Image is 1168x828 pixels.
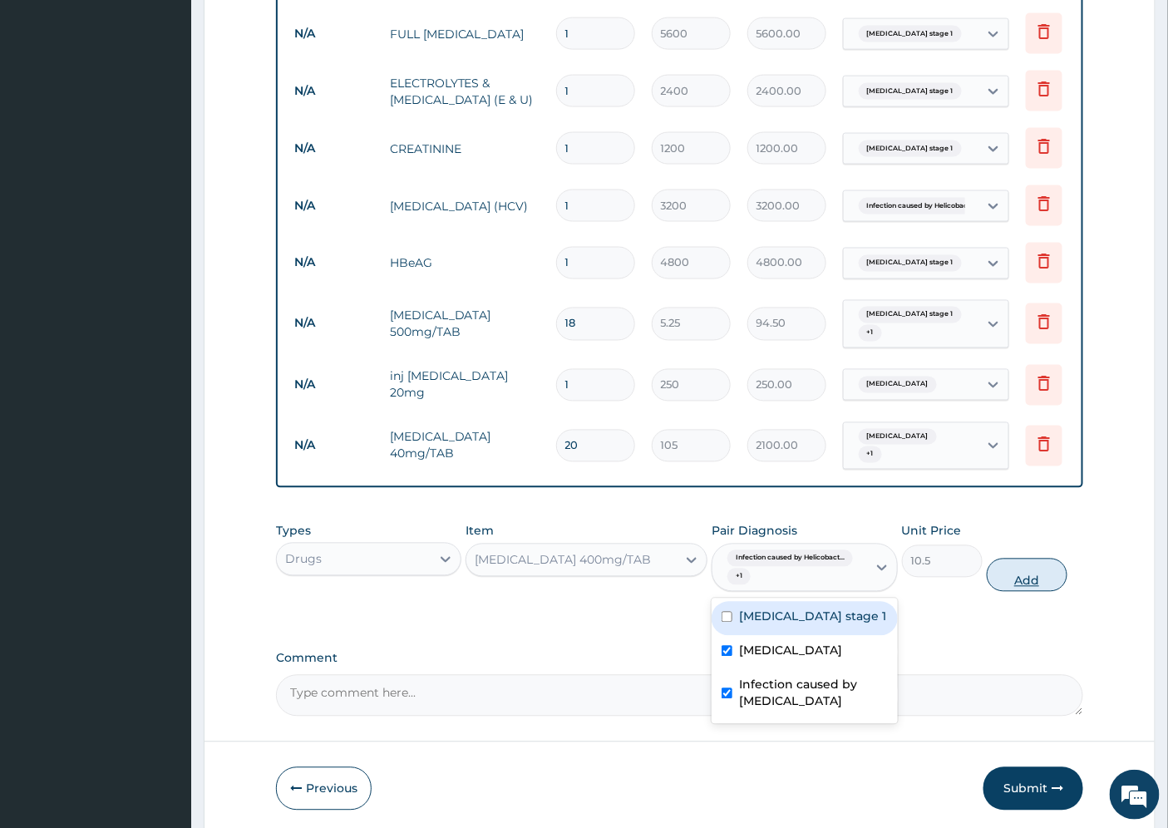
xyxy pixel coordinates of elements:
[31,83,67,125] img: d_794563401_company_1708531726252_794563401
[286,18,382,49] td: N/A
[859,446,882,463] span: + 1
[859,140,962,157] span: [MEDICAL_DATA] stage 1
[739,643,842,659] label: [MEDICAL_DATA]
[859,325,882,342] span: + 1
[382,17,548,51] td: FULL [MEDICAL_DATA]
[902,523,962,540] label: Unit Price
[727,550,853,567] span: Infection caused by Helicobact...
[273,8,313,48] div: Minimize live chat window
[727,569,751,585] span: + 1
[286,308,382,339] td: N/A
[712,523,797,540] label: Pair Diagnosis
[382,132,548,165] td: CREATININE
[286,190,382,221] td: N/A
[276,652,1084,666] label: Comment
[86,93,279,115] div: Chat with us now
[382,190,548,223] td: [MEDICAL_DATA] (HCV)
[96,209,229,377] span: We're online!
[286,248,382,278] td: N/A
[987,559,1067,592] button: Add
[739,609,886,625] label: [MEDICAL_DATA] stage 1
[286,133,382,164] td: N/A
[286,431,382,461] td: N/A
[859,307,962,323] span: [MEDICAL_DATA] stage 1
[286,370,382,401] td: N/A
[859,83,962,100] span: [MEDICAL_DATA] stage 1
[382,67,548,116] td: ELECTROLYTES & [MEDICAL_DATA] (E & U)
[475,552,651,569] div: [MEDICAL_DATA] 400mg/TAB
[382,299,548,349] td: [MEDICAL_DATA] 500mg/TAB
[466,523,494,540] label: Item
[8,454,317,512] textarea: Type your message and hit 'Enter'
[983,767,1083,811] button: Submit
[382,247,548,280] td: HBeAG
[859,377,937,393] span: [MEDICAL_DATA]
[276,767,372,811] button: Previous
[859,198,984,214] span: Infection caused by Helicobact...
[286,76,382,106] td: N/A
[276,525,311,539] label: Types
[382,360,548,410] td: inj [MEDICAL_DATA] 20mg
[285,551,322,568] div: Drugs
[859,255,962,272] span: [MEDICAL_DATA] stage 1
[739,677,887,710] label: Infection caused by [MEDICAL_DATA]
[382,421,548,471] td: [MEDICAL_DATA] 40mg/TAB
[859,429,937,446] span: [MEDICAL_DATA]
[859,26,962,42] span: [MEDICAL_DATA] stage 1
